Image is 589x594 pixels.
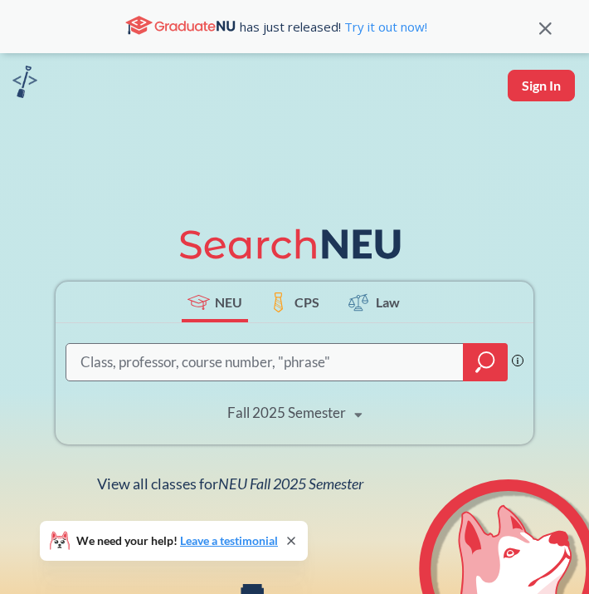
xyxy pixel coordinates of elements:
[240,17,427,36] span: has just released!
[215,292,242,312] span: NEU
[294,292,319,312] span: CPS
[12,66,37,103] a: sandbox logo
[227,404,346,422] div: Fall 2025 Semester
[463,343,508,381] div: magnifying glass
[97,474,363,493] span: View all classes for
[218,474,363,493] span: NEU Fall 2025 Semester
[76,535,278,547] span: We need your help!
[79,346,451,379] input: Class, professor, course number, "phrase"
[180,533,278,547] a: Leave a testimonial
[508,70,575,101] button: Sign In
[376,292,400,312] span: Law
[12,66,37,98] img: sandbox logo
[475,351,495,374] svg: magnifying glass
[341,18,427,35] a: Try it out now!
